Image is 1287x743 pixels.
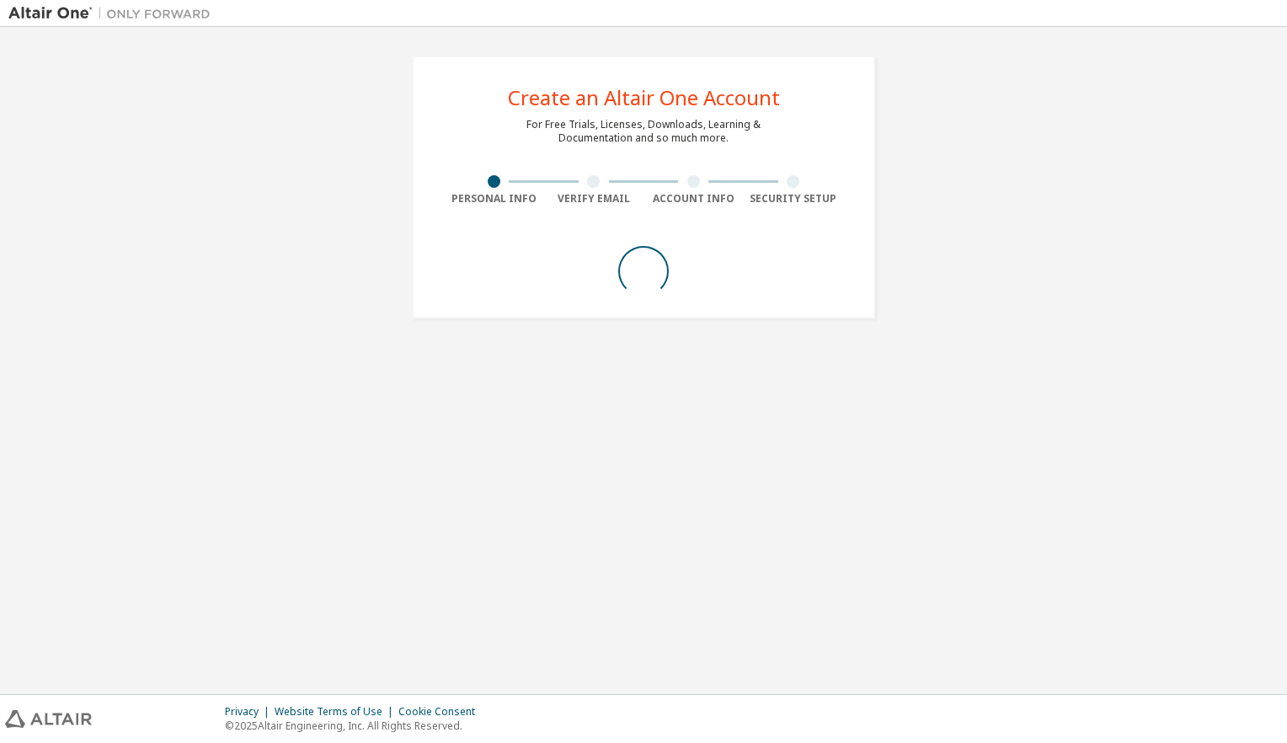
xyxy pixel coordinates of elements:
div: For Free Trials, Licenses, Downloads, Learning & Documentation and so much more. [526,118,761,145]
div: Cookie Consent [398,705,485,719]
div: Privacy [225,705,275,719]
div: Account Info [643,192,744,206]
div: Create an Altair One Account [508,88,780,108]
div: Verify Email [544,192,644,206]
div: Security Setup [744,192,844,206]
p: © 2025 Altair Engineering, Inc. All Rights Reserved. [225,719,485,733]
img: Altair One [8,5,219,22]
div: Website Terms of Use [275,705,398,719]
img: altair_logo.svg [5,710,92,728]
div: Personal Info [444,192,544,206]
